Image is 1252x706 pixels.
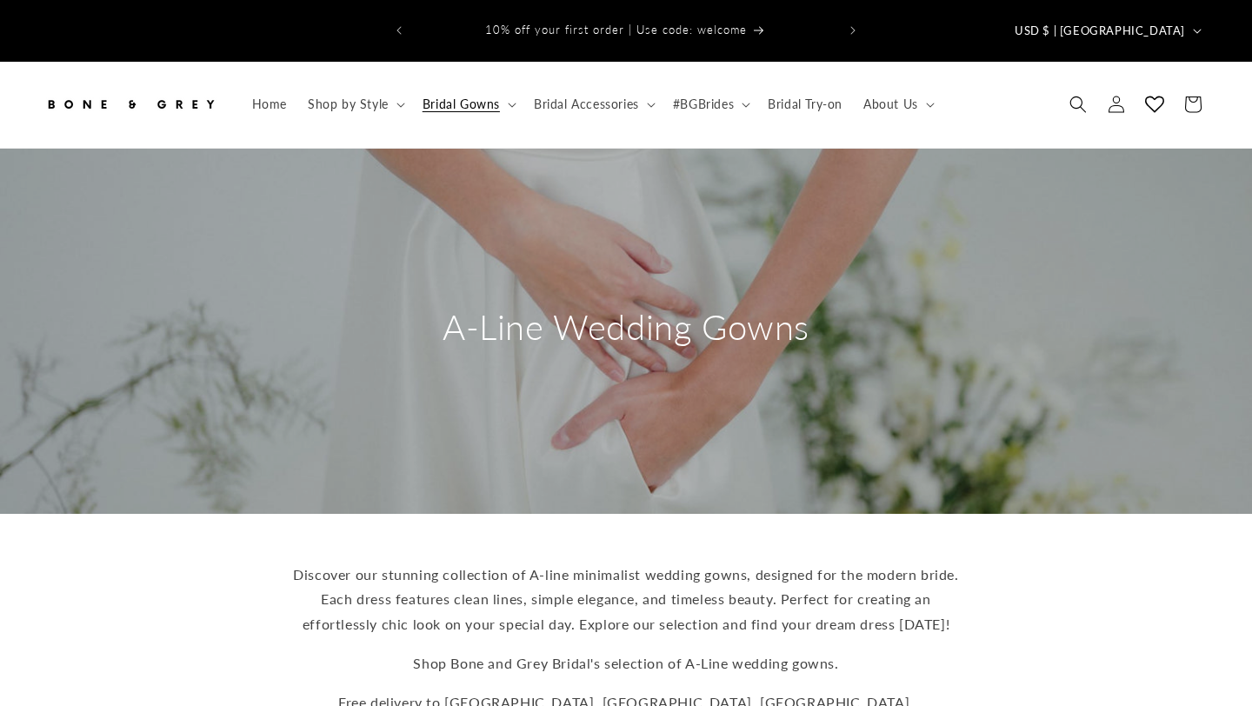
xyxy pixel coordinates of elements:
summary: Bridal Accessories [523,86,663,123]
span: Home [252,97,287,112]
p: Shop Bone and Grey Bridal's selection of A-Line wedding gowns. [287,651,965,676]
summary: #BGBrides [663,86,757,123]
summary: Bridal Gowns [412,86,523,123]
summary: Search [1059,85,1097,123]
img: Bone and Grey Bridal [43,85,217,123]
span: Bridal Try-on [768,97,842,112]
button: USD $ | [GEOGRAPHIC_DATA] [1004,14,1209,47]
span: USD $ | [GEOGRAPHIC_DATA] [1015,23,1185,40]
summary: About Us [853,86,942,123]
span: #BGBrides [673,97,734,112]
span: Bridal Gowns [423,97,500,112]
span: 10% off your first order | Use code: welcome [485,23,747,37]
button: Next announcement [834,14,872,47]
a: Home [242,86,297,123]
summary: Shop by Style [297,86,412,123]
button: Previous announcement [380,14,418,47]
h2: A-Line Wedding Gowns [443,304,809,350]
span: Bridal Accessories [534,97,639,112]
a: Bridal Try-on [757,86,853,123]
span: About Us [863,97,918,112]
span: Shop by Style [308,97,389,112]
p: Discover our stunning collection of A-line minimalist wedding gowns, designed for the modern brid... [287,563,965,637]
a: Bone and Grey Bridal [37,79,224,130]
